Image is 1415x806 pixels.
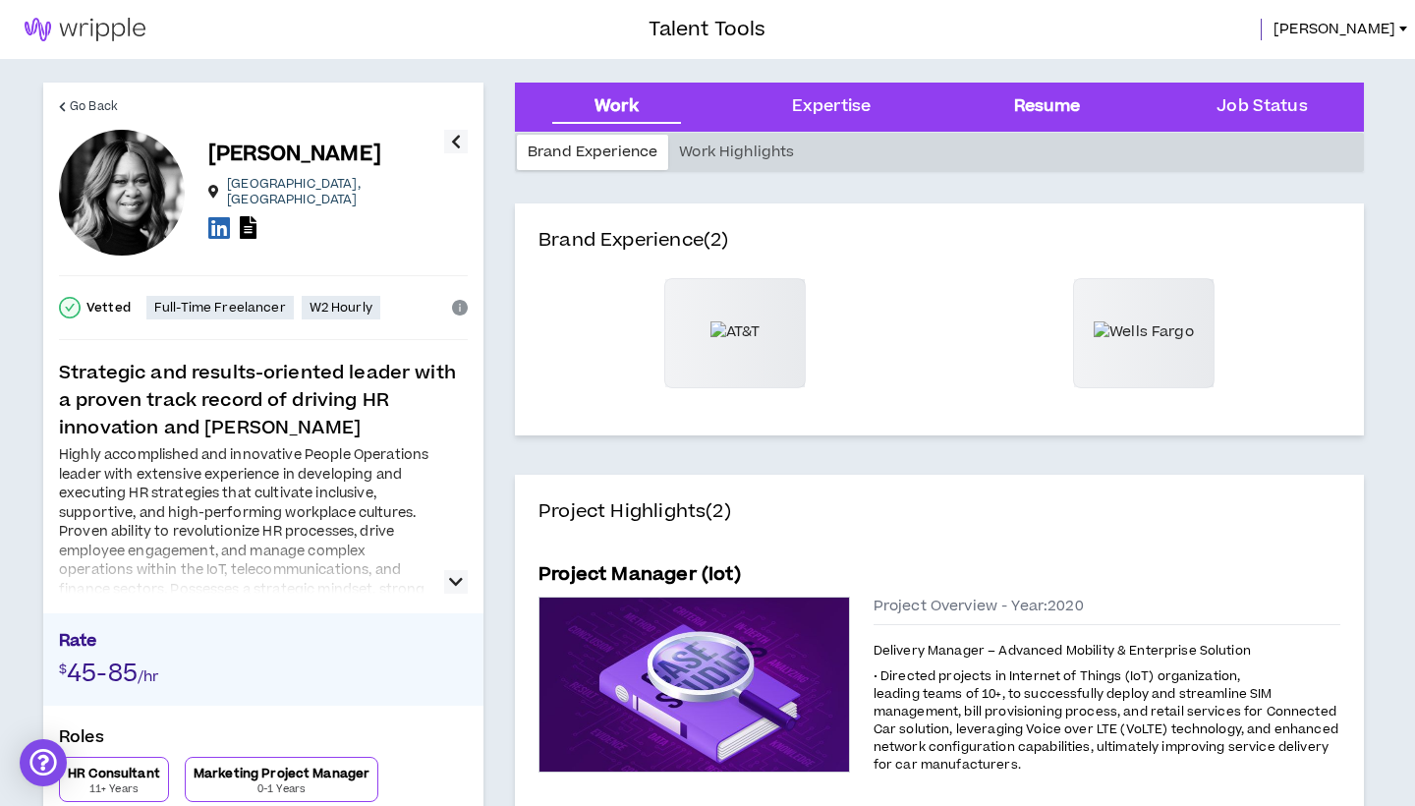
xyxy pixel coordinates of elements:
[59,725,468,757] p: Roles
[649,15,765,44] h3: Talent Tools
[792,94,871,120] div: Expertise
[59,446,432,658] div: Highly accomplished and innovative People Operations leader with extensive experience in developi...
[874,667,1338,774] span: • Directed projects in Internet of Things (IoT) organization, leading teams of 10+, to successful...
[70,97,118,116] span: Go Back
[208,141,381,168] p: [PERSON_NAME]
[1094,321,1194,343] img: Wells Fargo
[68,766,160,781] p: HR Consultant
[59,130,185,256] div: Roseanne N.
[59,360,468,442] p: Strategic and results-oriented leader with a proven track record of driving HR innovation and [PE...
[257,781,306,797] p: 0-1 Years
[154,300,286,316] p: Full-Time Freelancer
[59,629,468,659] p: Rate
[20,739,67,786] div: Open Intercom Messenger
[67,657,138,691] span: 45-85
[874,642,1251,660] span: Delivery Manager – Advanced Mobility & Enterprise Solution
[59,297,81,318] span: check-circle
[138,666,158,687] span: /hr
[538,561,741,589] h5: Project Manager (Iot)
[517,135,668,170] div: Brand Experience
[539,598,849,772] img: project-case-studies-default.jpeg
[89,781,139,797] p: 11+ Years
[594,94,639,120] div: Work
[538,227,1340,278] h4: Brand Experience (2)
[710,321,761,343] img: AT&T
[538,498,1340,549] h4: Project Highlights (2)
[59,661,67,678] span: $
[668,135,805,170] div: Work Highlights
[874,597,1084,616] span: Project Overview - Year: 2020
[194,766,370,781] p: Marketing Project Manager
[1014,94,1081,120] div: Resume
[452,300,468,316] span: info-circle
[86,300,131,316] p: Vetted
[310,300,372,316] p: W2 Hourly
[59,83,118,130] a: Go Back
[1273,19,1395,40] span: [PERSON_NAME]
[1217,94,1307,120] div: Job Status
[227,176,444,207] p: [GEOGRAPHIC_DATA] , [GEOGRAPHIC_DATA]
